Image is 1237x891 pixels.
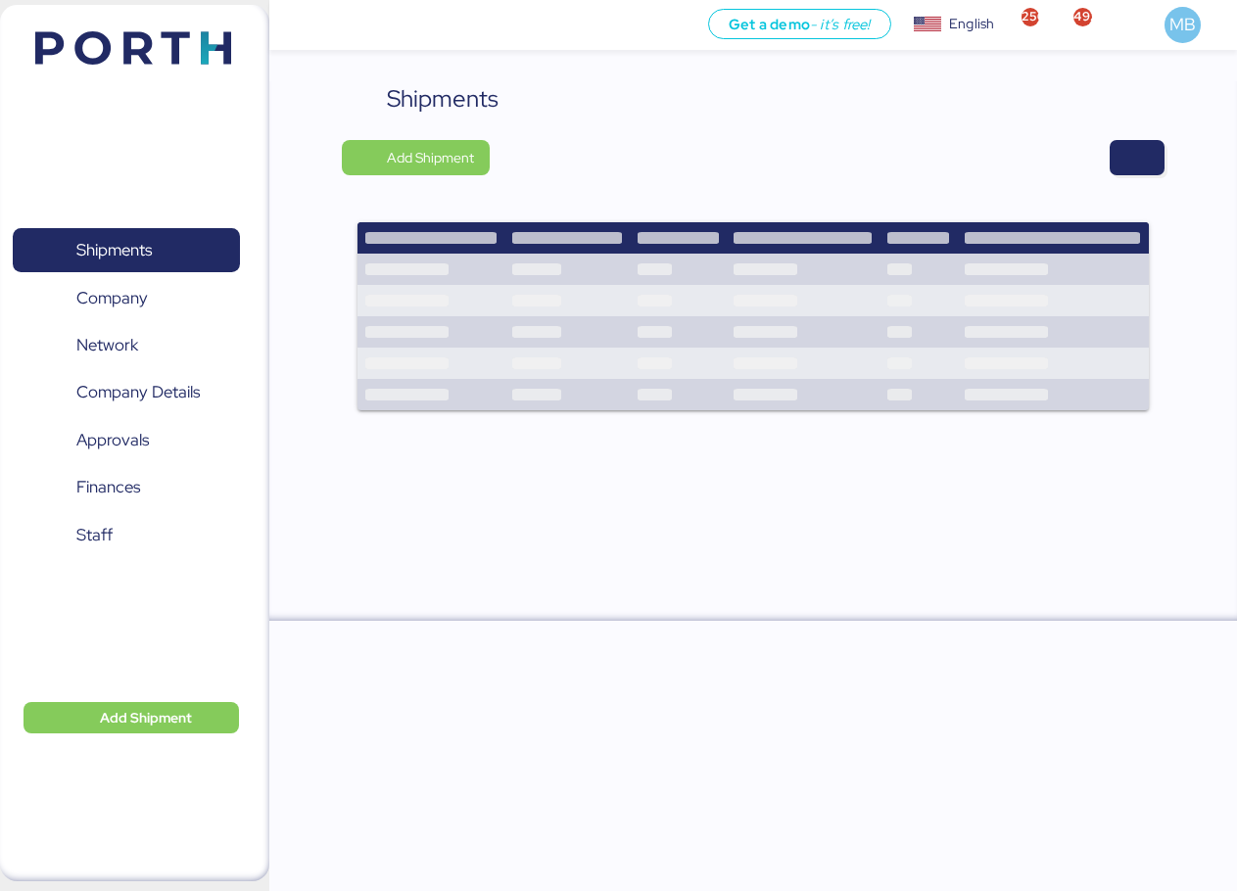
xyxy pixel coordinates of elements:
a: Shipments [13,228,240,273]
span: Network [76,331,138,359]
span: Add Shipment [387,146,474,169]
a: Company [13,275,240,320]
span: Approvals [76,426,149,454]
a: Network [13,323,240,368]
a: Approvals [13,418,240,463]
a: Company Details [13,370,240,415]
span: Staff [76,521,113,549]
span: Add Shipment [100,706,192,729]
div: English [949,14,994,34]
span: Shipments [76,236,152,264]
span: Finances [76,473,140,501]
a: Finances [13,465,240,510]
div: Shipments [387,81,499,117]
span: MB [1169,12,1196,37]
span: Company Details [76,378,200,406]
a: Staff [13,513,240,558]
button: Add Shipment [342,140,490,175]
span: Company [76,284,148,312]
button: Add Shipment [24,702,239,733]
button: Menu [281,9,314,42]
